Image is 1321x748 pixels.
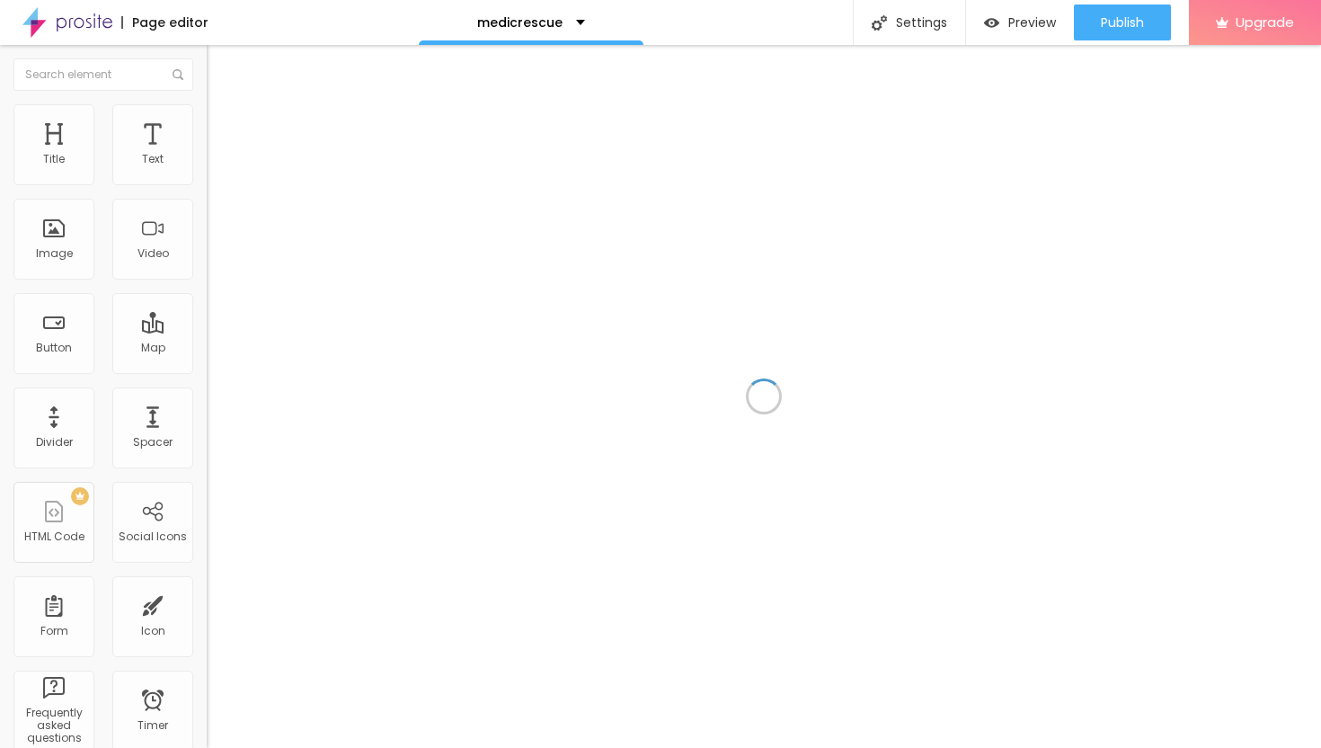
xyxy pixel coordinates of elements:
div: Icon [141,625,165,637]
span: Upgrade [1236,14,1294,30]
div: Video [137,247,169,260]
img: Icone [872,15,887,31]
div: HTML Code [24,530,84,543]
img: Icone [173,69,183,80]
p: medicrescue [477,16,563,29]
input: Search element [13,58,193,91]
div: Page editor [121,16,208,29]
div: Divider [36,436,73,449]
span: Preview [1008,15,1056,30]
div: Text [142,153,164,165]
div: Frequently asked questions [18,707,89,745]
span: Publish [1101,15,1144,30]
button: Publish [1074,4,1171,40]
div: Spacer [133,436,173,449]
div: Image [36,247,73,260]
div: Timer [137,719,168,732]
div: Title [43,153,65,165]
img: view-1.svg [984,15,999,31]
button: Preview [966,4,1074,40]
div: Button [36,342,72,354]
div: Map [141,342,165,354]
div: Social Icons [119,530,187,543]
div: Form [40,625,68,637]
